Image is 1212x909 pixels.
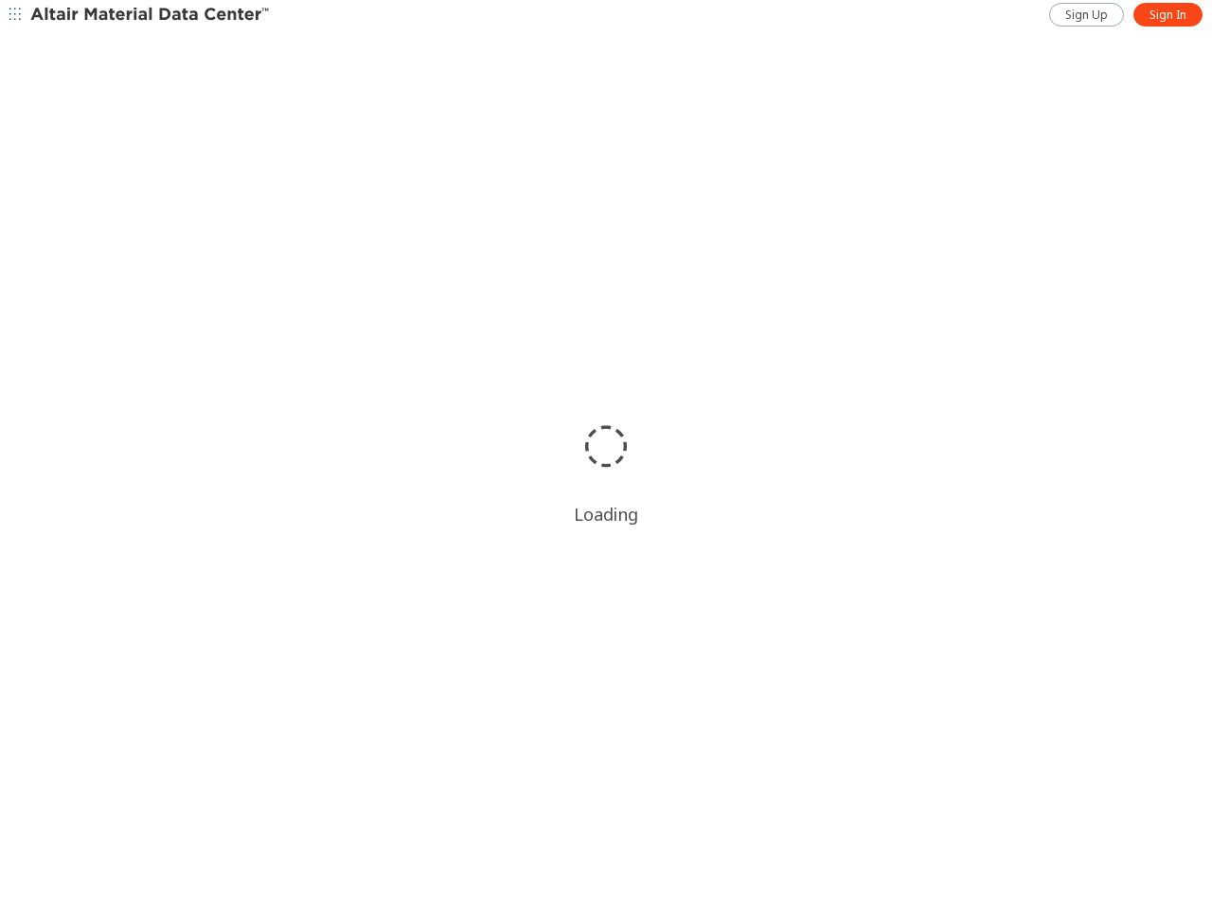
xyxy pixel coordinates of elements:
[1133,3,1203,27] a: Sign In
[1049,3,1124,27] a: Sign Up
[1150,8,1186,23] span: Sign In
[574,503,638,526] div: Loading
[1065,8,1108,23] span: Sign Up
[30,6,272,25] img: Altair Material Data Center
